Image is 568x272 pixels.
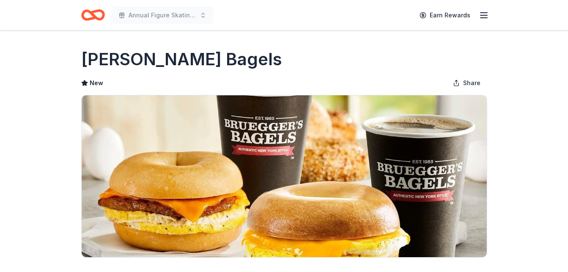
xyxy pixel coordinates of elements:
a: Earn Rewards [414,8,475,23]
span: Annual Figure Skating Show [129,10,196,20]
a: Home [81,5,105,25]
button: Annual Figure Skating Show [112,7,213,24]
h1: [PERSON_NAME] Bagels [81,47,282,71]
img: Image for Bruegger's Bagels [82,95,487,257]
span: Share [463,78,480,88]
button: Share [446,75,487,92]
span: New [90,78,103,88]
